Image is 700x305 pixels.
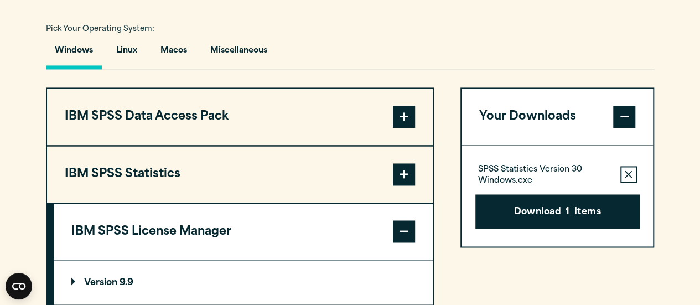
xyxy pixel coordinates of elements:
[566,205,569,220] span: 1
[47,89,433,145] button: IBM SPSS Data Access Pack
[6,273,32,299] button: Open CMP widget
[462,145,654,246] div: Your Downloads
[47,146,433,203] button: IBM SPSS Statistics
[478,164,611,187] p: SPSS Statistics Version 30 Windows.exe
[46,25,154,33] span: Pick Your Operating System:
[46,38,102,69] button: Windows
[71,278,133,287] p: Version 9.9
[54,260,433,304] summary: Version 9.9
[462,89,654,145] button: Your Downloads
[54,204,433,260] button: IBM SPSS License Manager
[201,38,276,69] button: Miscellaneous
[152,38,196,69] button: Macos
[107,38,146,69] button: Linux
[475,194,640,229] button: Download1Items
